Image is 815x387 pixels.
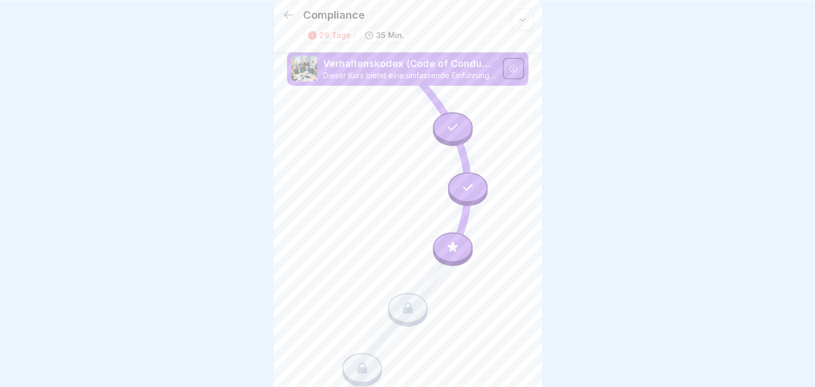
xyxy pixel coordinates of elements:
[304,9,365,21] p: Compliance
[377,29,405,41] p: 35 Min.
[324,57,496,71] p: Verhaltenskodex (Code of Conduct) Menü 2000
[291,56,317,81] img: hh3kvobgi93e94d22i1c6810.png
[320,29,351,41] div: 29 Tage
[324,71,496,80] p: Dieser Kurs bietet eine umfassende Einführung in den Verhaltenskodex der Menü 2000 Catering Röttg...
